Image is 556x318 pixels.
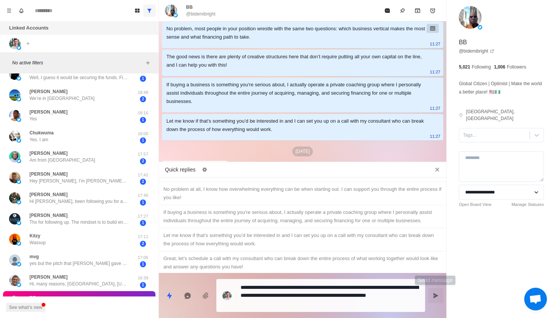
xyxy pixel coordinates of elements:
[30,239,46,246] p: Wassup
[140,179,146,185] span: 2
[165,5,177,17] img: picture
[134,110,152,116] p: 18:16
[9,38,20,49] img: picture
[30,191,68,198] p: [PERSON_NAME]
[166,25,427,41] div: No problem, most people in your position wrestle with the same two questions: which business vert...
[9,275,20,286] img: picture
[186,4,193,11] p: BB
[140,200,146,206] span: 1
[134,213,152,220] p: 17:27
[494,64,505,70] p: 1,006
[140,158,146,164] span: 2
[17,45,21,50] img: picture
[140,137,146,143] span: 1
[9,131,20,142] img: picture
[134,151,152,157] p: 17:57
[180,288,195,303] button: Reply with AI
[30,219,128,226] p: Thx for following up. The mindset is to build enough capital through these businesses in the shor...
[430,40,441,48] p: 11:27
[30,171,68,178] p: [PERSON_NAME]
[134,254,152,261] p: 17:06
[15,5,27,17] button: Notifications
[162,288,177,303] button: Quick replies
[140,96,146,102] span: 2
[166,53,427,69] div: The good news is there are plenty of creative structures here that don’t require putting all your...
[131,5,143,17] button: Board View
[23,39,33,48] button: Add account
[9,110,20,121] img: picture
[140,261,146,267] span: 1
[30,74,128,81] p: Well, I guess it would be securing the funds. Finding opportunities and knowledge of the process....
[30,115,37,122] p: Yes
[17,159,21,163] img: picture
[17,262,21,267] img: picture
[17,221,21,225] img: picture
[9,296,20,307] img: picture
[30,157,95,164] p: Am from [GEOGRAPHIC_DATA]
[163,208,442,225] div: If buying a business is something you're serious about, I actually operate a private coaching gro...
[166,81,427,106] div: If buying a business is something you're serious about, I actually operate a private coaching gro...
[430,132,441,140] p: 11:27
[524,288,547,310] div: Open chat
[17,138,21,143] img: picture
[380,3,395,18] button: Mark as read
[9,24,48,32] p: Linked Accounts
[17,97,21,101] img: picture
[431,164,443,176] button: Close quick replies
[199,164,211,176] button: Edit quick replies
[9,192,20,204] img: picture
[166,117,427,134] div: Let me know if that’s something you’d be interested in and I can set you up on a call with my con...
[472,64,491,70] p: Following
[186,11,216,17] p: @bidemibright
[134,234,152,240] p: 17:11
[140,220,146,226] span: 1
[30,129,54,136] p: Chukwuma
[17,179,21,184] img: picture
[30,253,39,260] p: mvg
[428,288,443,303] button: Send message
[6,303,45,312] button: See what's new
[163,231,442,248] div: Let me know if that’s something you’d be interested in and I can set you up on a call with my con...
[9,172,20,183] img: picture
[459,48,494,55] a: @bidemibright
[9,69,20,80] img: picture
[134,89,152,96] p: 18:48
[134,131,152,137] p: 18:00
[140,76,146,82] span: 1
[222,291,231,300] img: picture
[478,25,482,30] img: picture
[30,295,36,301] p: BB
[163,185,442,202] div: No problem at all, I know how overwhelming everything can be when starting out. I can support you...
[17,200,21,204] img: picture
[163,254,442,271] div: Great, let’s schedule a call with my consultant who can break down the entire process of what wor...
[292,147,313,156] p: [DATE]
[30,136,48,143] p: Yes. I am
[17,76,21,81] img: picture
[17,241,21,246] img: picture
[459,6,481,29] img: picture
[165,166,196,174] p: Quick replies
[143,58,152,67] button: Add filters
[134,172,152,178] p: 17:42
[30,260,128,267] p: yes but the pitch that [PERSON_NAME] gave me does not work. I want you to help me find a business...
[140,282,146,288] span: 1
[459,79,544,96] p: Global Citizen | Optimist | Make the world a better place! 🇺🇸🇳🇬
[9,234,20,245] img: picture
[511,201,544,208] a: Manage Statuses
[30,109,68,115] p: [PERSON_NAME]
[30,232,40,239] p: Kitzy
[466,108,544,122] p: [GEOGRAPHIC_DATA], [GEOGRAPHIC_DATA]
[17,117,21,122] img: picture
[9,254,20,266] img: picture
[3,5,15,17] button: Menu
[30,281,128,287] p: Hi, many reasons, [GEOGRAPHIC_DATA], [US_STATE]
[30,178,128,184] p: Hey [PERSON_NAME], I’m [PERSON_NAME] [PERSON_NAME], a copywriter who’s helped creators like 311rs...
[30,150,68,157] p: [PERSON_NAME]
[430,68,441,76] p: 11:27
[134,275,152,281] p: 16:39
[140,241,146,247] span: 2
[17,282,21,287] img: picture
[9,151,20,162] img: picture
[12,59,143,66] p: No active filters
[9,89,20,101] img: picture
